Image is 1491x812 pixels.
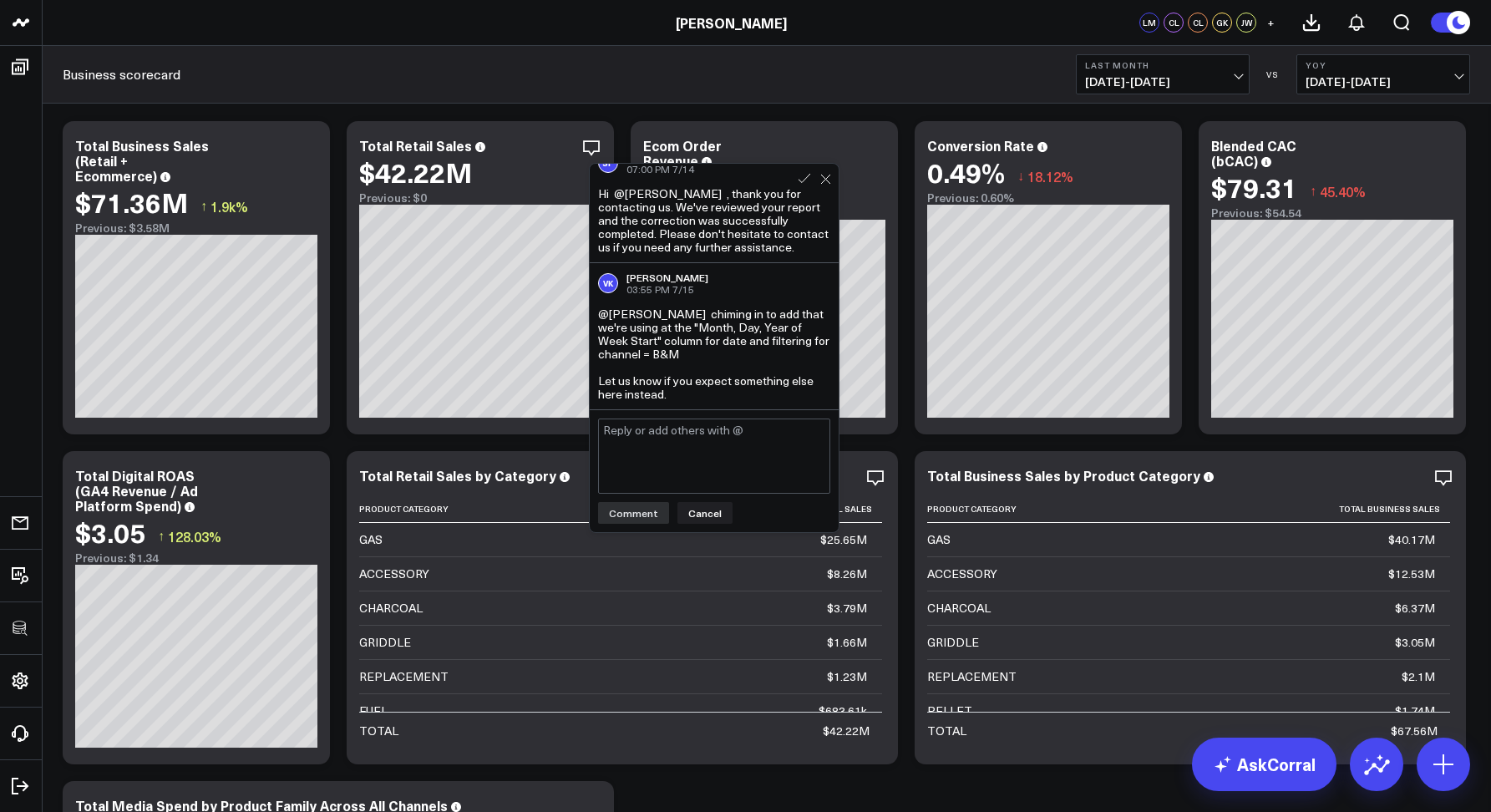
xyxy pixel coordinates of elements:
[63,65,180,84] a: Business scorecard
[1211,206,1453,220] div: Previous: $54.54
[359,531,383,548] div: GAS
[927,668,1017,685] div: REPLACEMENT
[1094,495,1450,523] th: Total Business Sales
[927,495,1094,523] th: Product Category
[200,195,207,217] span: ↑
[1320,182,1366,200] span: 45.40%
[827,634,867,651] div: $1.66M
[1388,531,1435,548] div: $40.17M
[1395,703,1435,719] div: $1.74M
[927,703,972,719] div: PELLET
[1076,54,1250,94] button: Last Month[DATE]-[DATE]
[927,600,991,617] div: CHARCOAL
[5,613,37,643] a: SQL Client
[677,502,733,524] button: Cancel
[927,136,1034,155] div: Conversion Rate
[1260,13,1281,33] button: +
[1258,69,1288,79] div: VS
[75,517,145,547] div: $3.05
[158,525,165,547] span: ↑
[1402,668,1435,685] div: $2.1M
[1192,738,1336,791] a: AskCorral
[359,157,472,187] div: $42.22M
[359,723,398,739] div: TOTAL
[626,162,694,175] span: 07:00 PM 7/14
[819,703,867,719] div: $683.61k
[827,668,867,685] div: $1.23M
[827,600,867,617] div: $3.79M
[598,273,618,293] div: VK
[359,566,429,582] div: ACCESSORY
[1211,172,1297,202] div: $79.31
[1212,13,1232,33] div: GK
[1395,600,1435,617] div: $6.37M
[1296,54,1470,94] button: YoY[DATE]-[DATE]
[598,502,669,524] button: Comment
[1085,60,1240,70] b: Last Month
[210,197,248,216] span: 1.9k%
[359,668,449,685] div: REPLACEMENT
[359,600,423,617] div: CHARCOAL
[1188,13,1208,33] div: CL
[75,551,317,565] div: Previous: $1.34
[75,221,317,235] div: Previous: $3.58M
[168,527,221,546] span: 128.03%
[1395,634,1435,651] div: $3.05M
[526,495,882,523] th: Total Retail Sales
[1306,75,1461,89] span: [DATE] - [DATE]
[359,191,601,205] div: Previous: $0
[927,157,1005,187] div: 0.49%
[1211,136,1296,170] div: Blended CAC (bCAC)
[927,723,966,739] div: TOTAL
[1139,13,1159,33] div: LM
[359,703,388,719] div: FUEL
[1391,723,1438,739] div: $67.56M
[1085,75,1240,89] span: [DATE] - [DATE]
[820,531,867,548] div: $25.65M
[1236,13,1256,33] div: JW
[5,771,37,801] a: Log Out
[598,187,830,254] div: Hi @[PERSON_NAME] , thank you for contacting us. We've reviewed your report and the correction wa...
[927,531,951,548] div: GAS
[1388,566,1435,582] div: $12.53M
[676,13,787,32] a: [PERSON_NAME]
[75,466,198,515] div: Total Digital ROAS (GA4 Revenue / Ad Platform Spend)
[927,191,1169,205] div: Previous: 0.60%
[927,634,979,651] div: GRIDDLE
[359,136,472,155] div: Total Retail Sales
[626,282,694,296] span: 03:55 PM 7/15
[823,723,870,739] div: $42.22M
[598,307,830,401] div: @[PERSON_NAME] chiming in to add that we're using at the "Month, Day, Year of Week Start" column ...
[1027,167,1073,185] span: 18.12%
[1267,17,1275,28] span: +
[75,136,209,185] div: Total Business Sales (Retail + Ecommerce)
[643,136,722,170] div: Ecom Order Revenue
[927,566,997,582] div: ACCESSORY
[75,187,188,217] div: $71.36M
[927,466,1200,485] div: Total Business Sales by Product Category
[1164,13,1184,33] div: CL
[626,272,708,283] div: [PERSON_NAME]
[827,566,867,582] div: $8.26M
[1310,180,1316,202] span: ↑
[359,466,556,485] div: Total Retail Sales by Category
[359,634,411,651] div: GRIDDLE
[1017,165,1024,187] span: ↓
[359,495,526,523] th: Product Category
[1306,60,1461,70] b: YoY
